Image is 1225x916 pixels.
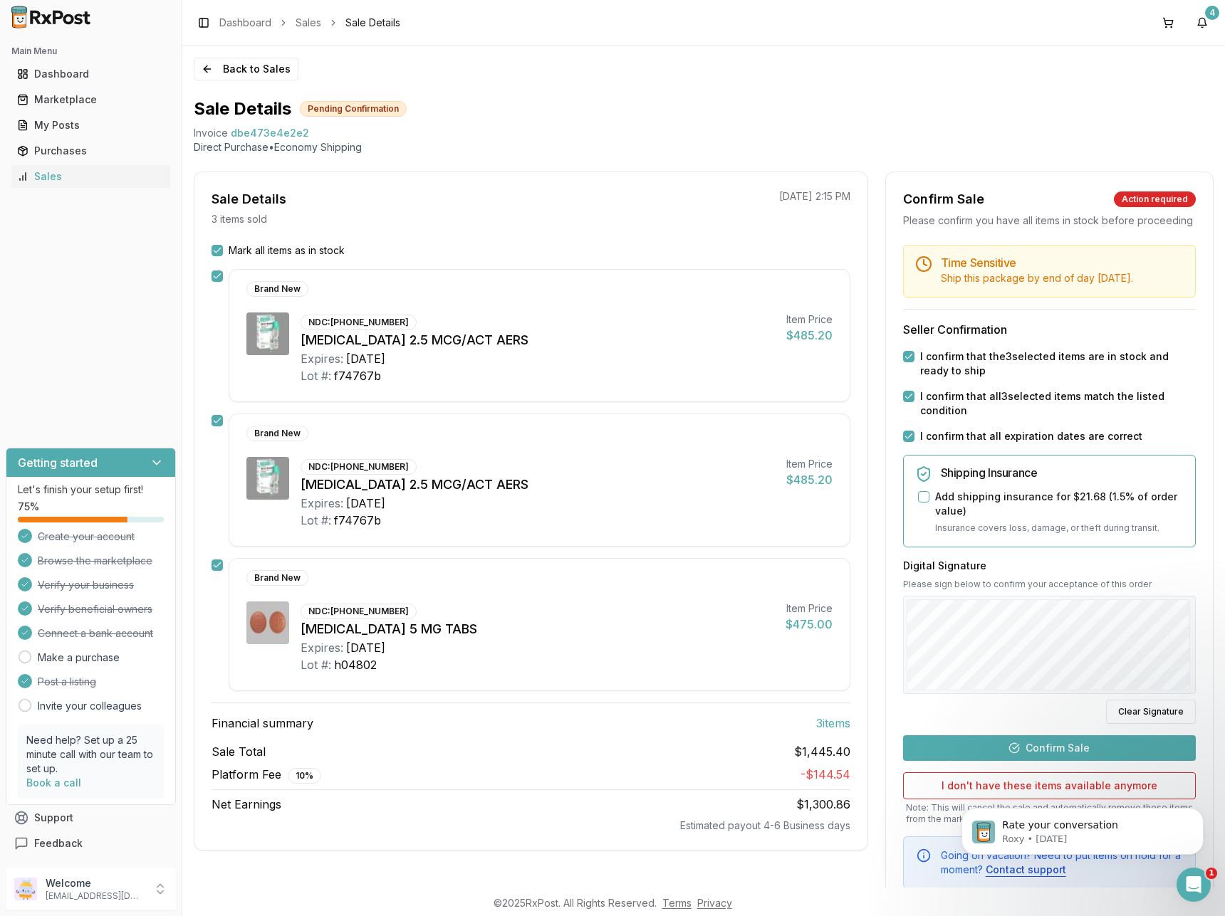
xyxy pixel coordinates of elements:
[301,459,417,475] div: NDC: [PHONE_NUMBER]
[246,457,289,500] img: Spiriva Respimat 2.5 MCG/ACT AERS
[301,367,331,384] div: Lot #:
[6,63,176,85] button: Dashboard
[246,570,308,586] div: Brand New
[229,243,345,258] label: Mark all items as in stock
[6,165,176,188] button: Sales
[345,16,400,30] span: Sale Details
[935,490,1184,518] label: Add shipping insurance for $21.68 ( 1.5 % of order value)
[38,626,153,641] span: Connect a bank account
[779,189,850,204] p: [DATE] 2:15 PM
[34,836,83,851] span: Feedback
[346,495,385,512] div: [DATE]
[301,619,774,639] div: [MEDICAL_DATA] 5 MG TABS
[941,272,1133,284] span: Ship this package by end of day [DATE] .
[1177,868,1211,902] iframe: Intercom live chat
[246,312,289,355] img: Spiriva Respimat 2.5 MCG/ACT AERS
[794,743,850,760] span: $1,445.40
[26,777,81,789] a: Book a call
[6,139,176,162] button: Purchases
[18,500,39,514] span: 75 %
[346,639,385,656] div: [DATE]
[301,475,775,495] div: [MEDICAL_DATA] 2.5 MCG/ACT AERS
[903,559,1196,573] h3: Digital Signature
[6,114,176,137] button: My Posts
[301,639,343,656] div: Expires:
[6,88,176,111] button: Marketplace
[301,330,775,350] div: [MEDICAL_DATA] 2.5 MCG/ACT AERS
[801,767,850,781] span: - $144.54
[786,327,833,344] div: $485.20
[11,61,170,87] a: Dashboard
[194,98,291,120] h1: Sale Details
[212,796,281,813] span: Net Earnings
[301,656,331,673] div: Lot #:
[940,778,1225,878] iframe: Intercom notifications message
[288,768,321,784] div: 10 %
[786,471,833,488] div: $485.20
[1114,191,1196,207] div: Action required
[301,512,331,529] div: Lot #:
[903,214,1196,228] div: Please confirm you have all items in stock before proceeding
[786,312,833,327] div: Item Price
[6,805,176,831] button: Support
[38,651,120,665] a: Make a purchase
[334,367,381,384] div: f74767b
[246,426,308,441] div: Brand New
[11,164,170,189] a: Sales
[17,93,165,107] div: Marketplace
[301,350,343,367] div: Expires:
[246,281,308,297] div: Brand New
[212,189,286,209] div: Sale Details
[903,321,1196,338] h3: Seller Confirmation
[786,601,833,616] div: Item Price
[662,897,692,909] a: Terms
[697,897,732,909] a: Privacy
[346,350,385,367] div: [DATE]
[212,212,267,226] p: 3 items sold
[38,602,152,616] span: Verify beneficial owners
[38,554,152,568] span: Browse the marketplace
[11,112,170,138] a: My Posts
[18,454,98,471] h3: Getting started
[231,126,309,140] span: dbe473e4e2e2
[903,579,1196,590] p: Please sign below to confirm your acceptance of this order
[301,604,417,619] div: NDC: [PHONE_NUMBER]
[920,389,1196,418] label: I confirm that all 3 selected items match the listed condition
[941,467,1184,478] h5: Shipping Insurance
[301,315,417,330] div: NDC: [PHONE_NUMBER]
[1106,700,1196,724] button: Clear Signature
[11,87,170,112] a: Marketplace
[941,257,1184,268] h5: Time Sensitive
[903,802,1196,825] p: Note: This will cancel the sale and automatically remove these items from the marketplace.
[46,890,145,902] p: [EMAIL_ADDRESS][DOMAIN_NAME]
[334,512,381,529] div: f74767b
[1205,6,1219,20] div: 4
[17,118,165,132] div: My Posts
[194,140,1214,154] p: Direct Purchase • Economy Shipping
[38,699,142,713] a: Invite your colleagues
[296,16,321,30] a: Sales
[935,521,1184,535] p: Insurance covers loss, damage, or theft during transit.
[219,16,400,30] nav: breadcrumb
[194,126,228,140] div: Invoice
[6,6,97,28] img: RxPost Logo
[11,138,170,164] a: Purchases
[17,67,165,81] div: Dashboard
[194,58,298,80] button: Back to Sales
[38,578,134,592] span: Verify your business
[6,831,176,856] button: Feedback
[786,457,833,471] div: Item Price
[17,169,165,184] div: Sales
[46,876,145,890] p: Welcome
[334,656,377,673] div: h04802
[26,733,155,776] p: Need help? Set up a 25 minute call with our team to set up.
[246,601,289,644] img: Tradjenta 5 MG TABS
[903,189,984,209] div: Confirm Sale
[920,429,1142,443] label: I confirm that all expiration dates are correct
[212,715,313,732] span: Financial summary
